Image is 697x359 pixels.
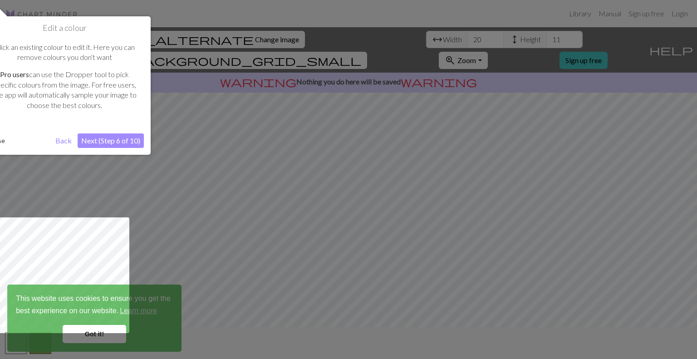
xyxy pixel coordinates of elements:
button: Back [52,133,75,148]
button: Next (Step 6 of 10) [78,133,144,148]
